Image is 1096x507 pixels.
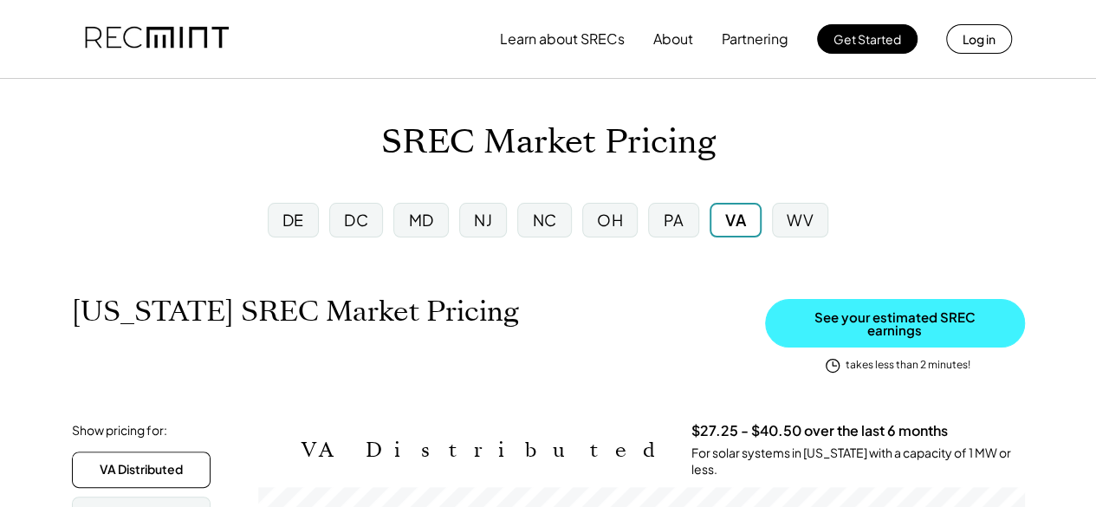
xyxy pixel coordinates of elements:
button: Learn about SRECs [500,22,625,56]
div: DE [282,209,304,231]
div: VA Distributed [100,461,183,478]
div: Show pricing for: [72,422,167,439]
button: About [653,22,693,56]
h1: [US_STATE] SREC Market Pricing [72,295,519,328]
img: recmint-logotype%403x.png [85,10,229,68]
button: Get Started [817,24,918,54]
div: OH [597,209,623,231]
div: NC [532,209,556,231]
div: For solar systems in [US_STATE] with a capacity of 1 MW or less. [691,445,1025,478]
button: See your estimated SREC earnings [765,299,1025,348]
div: takes less than 2 minutes! [846,358,970,373]
div: VA [725,209,746,231]
h3: $27.25 - $40.50 over the last 6 months [691,422,948,440]
div: MD [409,209,434,231]
h1: SREC Market Pricing [381,122,716,163]
div: PA [663,209,684,231]
button: Log in [946,24,1012,54]
div: DC [344,209,368,231]
h2: VA Distributed [302,438,665,463]
div: NJ [474,209,492,231]
button: Partnering [722,22,788,56]
div: WV [787,209,814,231]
